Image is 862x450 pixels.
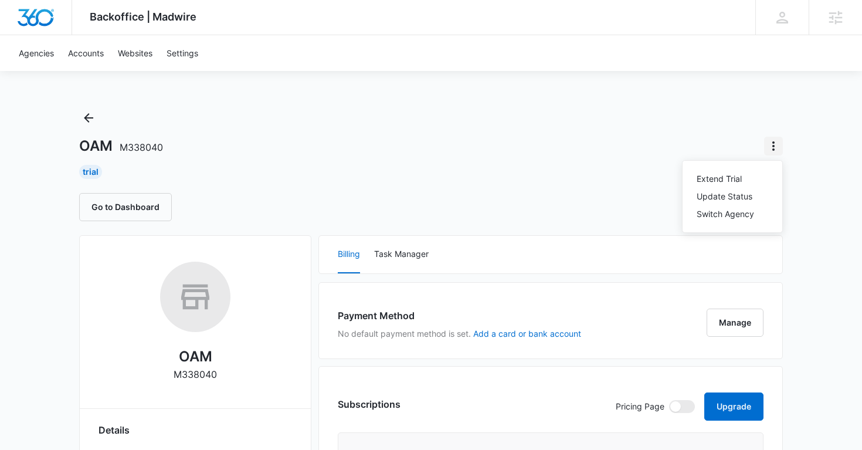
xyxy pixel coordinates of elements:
span: Backoffice | Madwire [90,11,196,23]
span: M338040 [120,141,163,153]
button: Go to Dashboard [79,193,172,221]
button: Add a card or bank account [473,330,581,338]
p: Pricing Page [616,400,664,413]
p: No default payment method is set. [338,327,581,340]
button: Actions [764,137,783,155]
div: Update Status [697,192,754,201]
a: Accounts [61,35,111,71]
h3: Subscriptions [338,397,401,411]
h1: OAM [79,137,163,155]
button: Update Status [683,188,782,205]
button: Task Manager [374,236,429,273]
h2: OAM [179,346,212,367]
h3: Payment Method [338,309,581,323]
p: M338040 [174,367,217,381]
button: Billing [338,236,360,273]
a: Settings [159,35,205,71]
button: Upgrade [704,393,763,421]
button: Extend Trial [683,170,782,188]
div: Switch Agency [697,210,754,218]
button: Switch Agency [683,205,782,223]
span: Details [99,423,130,437]
button: Manage [707,309,763,337]
button: Back [79,109,98,127]
a: Agencies [12,35,61,71]
div: Trial [79,165,102,179]
div: Extend Trial [697,175,754,183]
a: Websites [111,35,159,71]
